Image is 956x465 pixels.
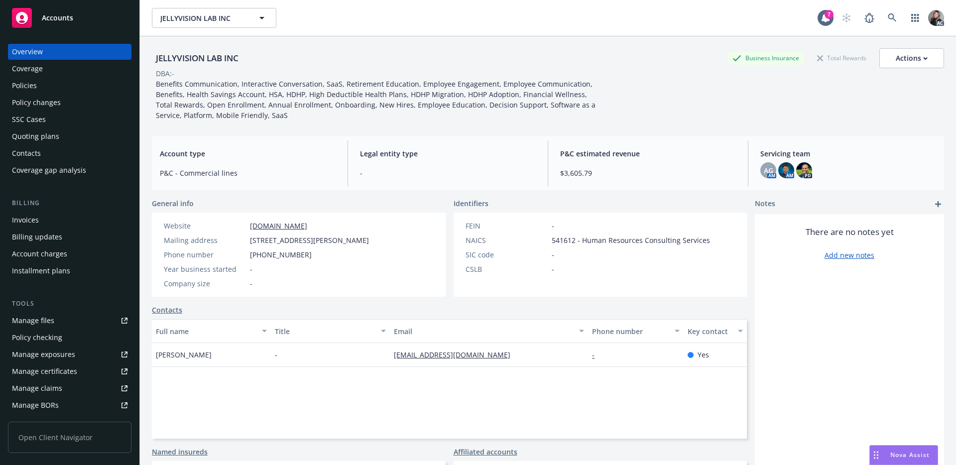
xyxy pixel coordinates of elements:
[8,246,131,262] a: Account charges
[8,212,131,228] a: Invoices
[8,145,131,161] a: Contacts
[796,162,812,178] img: photo
[8,61,131,77] a: Coverage
[764,165,773,176] span: AG
[8,330,131,346] a: Policy checking
[8,128,131,144] a: Quoting plans
[160,148,336,159] span: Account type
[859,8,879,28] a: Report a Bug
[12,95,61,111] div: Policy changes
[12,347,75,362] div: Manage exposures
[360,148,536,159] span: Legal entity type
[825,250,874,260] a: Add new notes
[12,330,62,346] div: Policy checking
[890,451,930,459] span: Nova Assist
[932,198,944,210] a: add
[825,10,834,19] div: 7
[8,198,131,208] div: Billing
[688,326,732,337] div: Key contact
[12,380,62,396] div: Manage claims
[152,198,194,209] span: General info
[552,235,710,245] span: 541612 - Human Resources Consulting Services
[250,278,252,289] span: -
[394,326,573,337] div: Email
[12,229,62,245] div: Billing updates
[12,112,46,127] div: SSC Cases
[8,263,131,279] a: Installment plans
[727,52,804,64] div: Business Insurance
[156,326,256,337] div: Full name
[755,198,775,210] span: Notes
[12,313,54,329] div: Manage files
[760,148,936,159] span: Servicing team
[275,349,277,360] span: -
[164,278,246,289] div: Company size
[588,319,683,343] button: Phone number
[12,263,70,279] div: Installment plans
[812,52,871,64] div: Total Rewards
[164,264,246,274] div: Year business started
[164,235,246,245] div: Mailing address
[152,305,182,315] a: Contacts
[8,422,131,453] span: Open Client Navigator
[394,350,518,359] a: [EMAIL_ADDRESS][DOMAIN_NAME]
[12,363,77,379] div: Manage certificates
[8,4,131,32] a: Accounts
[160,13,246,23] span: JELLYVISION LAB INC
[271,319,390,343] button: Title
[8,229,131,245] a: Billing updates
[12,78,37,94] div: Policies
[156,68,174,79] div: DBA: -
[8,112,131,127] a: SSC Cases
[552,221,554,231] span: -
[560,148,736,159] span: P&C estimated revenue
[684,319,747,343] button: Key contact
[42,14,73,22] span: Accounts
[896,49,928,68] div: Actions
[12,61,43,77] div: Coverage
[250,264,252,274] span: -
[8,397,131,413] a: Manage BORs
[152,447,208,457] a: Named insureds
[390,319,588,343] button: Email
[8,347,131,362] a: Manage exposures
[12,44,43,60] div: Overview
[250,249,312,260] span: [PHONE_NUMBER]
[8,162,131,178] a: Coverage gap analysis
[250,235,369,245] span: [STREET_ADDRESS][PERSON_NAME]
[12,162,86,178] div: Coverage gap analysis
[778,162,794,178] img: photo
[454,447,517,457] a: Affiliated accounts
[8,95,131,111] a: Policy changes
[870,446,882,465] div: Drag to move
[12,212,39,228] div: Invoices
[8,380,131,396] a: Manage claims
[152,52,242,65] div: JELLYVISION LAB INC
[152,8,276,28] button: JELLYVISION LAB INC
[156,349,212,360] span: [PERSON_NAME]
[8,78,131,94] a: Policies
[560,168,736,178] span: $3,605.79
[882,8,902,28] a: Search
[12,145,41,161] div: Contacts
[928,10,944,26] img: photo
[836,8,856,28] a: Start snowing
[8,313,131,329] a: Manage files
[466,235,548,245] div: NAICS
[552,264,554,274] span: -
[8,44,131,60] a: Overview
[12,397,59,413] div: Manage BORs
[806,226,894,238] span: There are no notes yet
[12,246,67,262] div: Account charges
[275,326,375,337] div: Title
[250,221,307,231] a: [DOMAIN_NAME]
[869,445,938,465] button: Nova Assist
[592,350,602,359] a: -
[160,168,336,178] span: P&C - Commercial lines
[164,221,246,231] div: Website
[466,249,548,260] div: SIC code
[466,264,548,274] div: CSLB
[879,48,944,68] button: Actions
[466,221,548,231] div: FEIN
